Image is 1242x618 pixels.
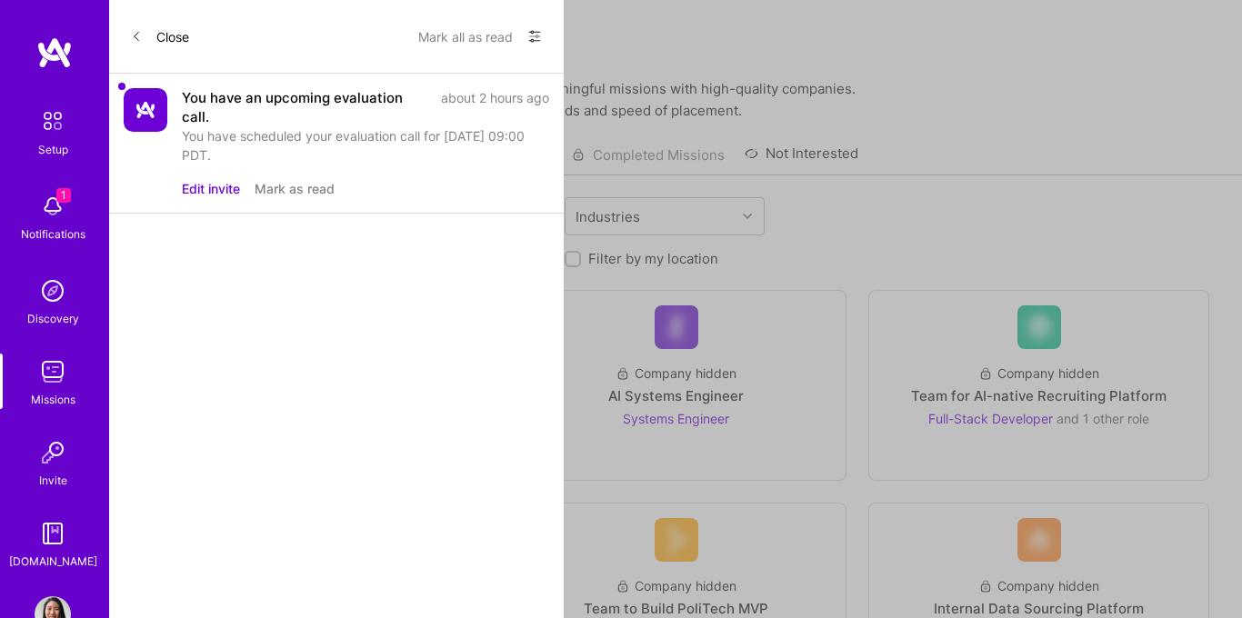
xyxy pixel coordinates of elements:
div: You have an upcoming evaluation call. [182,88,430,126]
div: [DOMAIN_NAME] [9,552,97,571]
img: teamwork [35,354,71,390]
div: Missions [31,390,75,409]
button: Mark as read [255,179,335,198]
img: Invite [35,434,71,471]
img: Company Logo [124,88,167,132]
button: Edit invite [182,179,240,198]
div: Setup [38,140,68,159]
img: setup [34,102,72,140]
button: Mark all as read [418,22,513,51]
img: discovery [35,273,71,309]
button: Close [131,22,189,51]
img: logo [36,36,73,69]
div: Invite [39,471,67,490]
div: about 2 hours ago [441,88,549,126]
div: Discovery [27,309,79,328]
img: guide book [35,515,71,552]
div: You have scheduled your evaluation call for [DATE] 09:00 PDT. [182,126,549,164]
